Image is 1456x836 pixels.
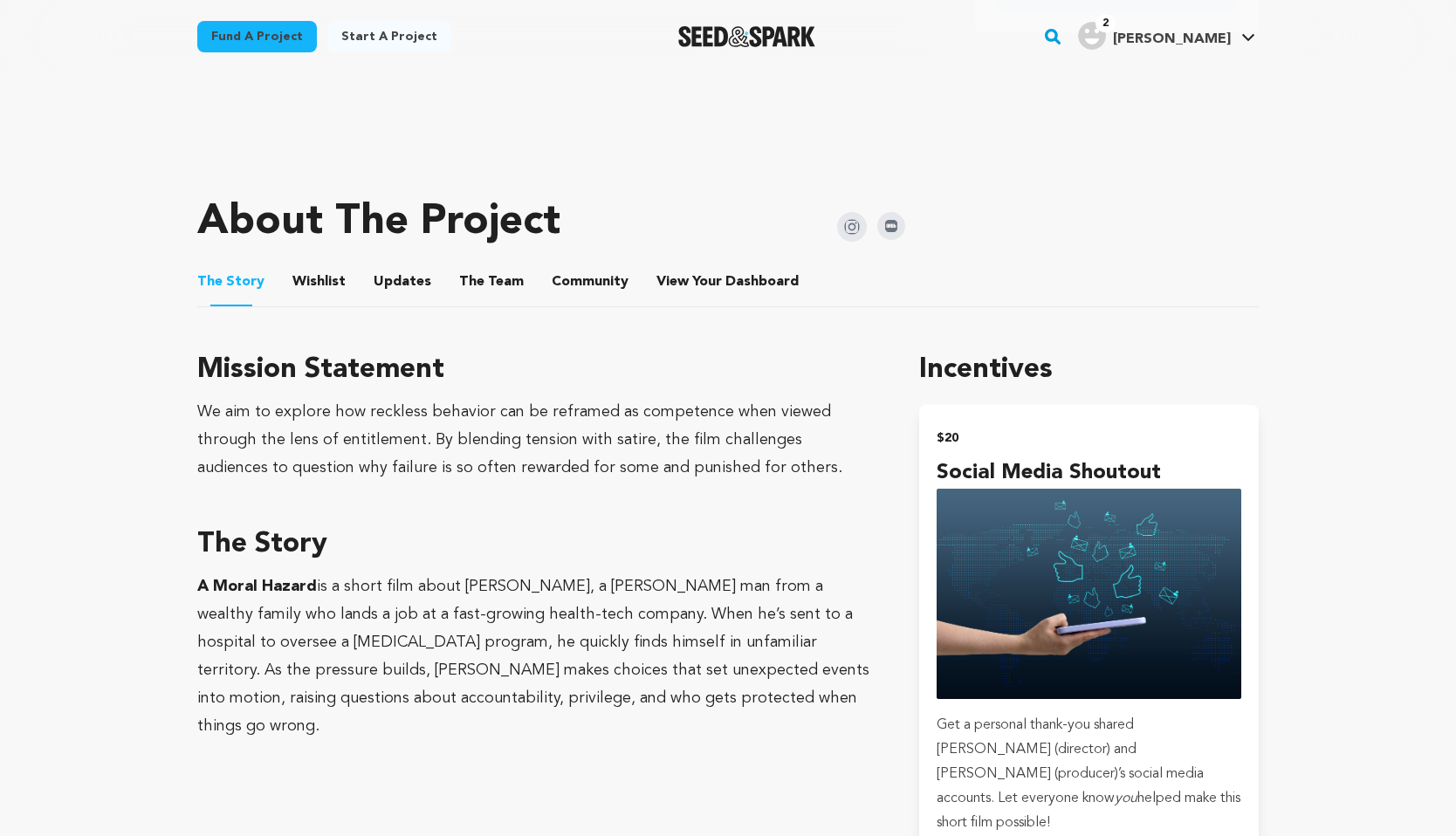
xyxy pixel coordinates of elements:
h1: About The Project [197,202,560,243]
span: Story [197,271,264,292]
span: Your [656,271,802,292]
div: Lila S.'s Profile [1078,22,1231,50]
div: We aim to explore how reckless behavior can be reframed as competence when viewed through the len... [197,398,877,482]
span: The [459,271,484,292]
a: Fund a project [197,21,317,52]
span: Dashboard [725,271,799,292]
span: [PERSON_NAME] [1113,32,1231,46]
h1: Incentives [919,349,1259,391]
a: Start a project [327,21,451,52]
strong: A Moral Hazard [197,579,317,594]
em: you [1115,791,1137,805]
span: Updates [374,271,431,292]
a: ViewYourDashboard [656,271,802,292]
h2: $20 [937,426,1241,450]
a: Seed&Spark Homepage [678,26,815,47]
span: Lila S.'s Profile [1075,18,1259,55]
h4: Social Media Shoutout [937,457,1241,489]
img: Seed&Spark Logo Dark Mode [678,26,815,47]
span: Team [459,271,524,292]
img: Seed&Spark IMDB Icon [877,212,905,240]
span: Community [552,271,628,292]
h3: The Story [197,524,877,565]
img: Seed&Spark Instagram Icon [837,212,867,242]
span: 2 [1095,15,1116,32]
img: incentive [937,489,1241,699]
a: Lila S.'s Profile [1075,18,1259,50]
span: Wishlist [292,271,346,292]
img: user.png [1078,22,1106,50]
h3: Mission Statement [197,349,877,391]
p: Get a personal thank-you shared [PERSON_NAME] (director) and [PERSON_NAME] (producer)’s social me... [937,713,1241,835]
span: The [197,271,223,292]
p: is a short film about [PERSON_NAME], a [PERSON_NAME] man from a wealthy family who lands a job at... [197,572,877,740]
